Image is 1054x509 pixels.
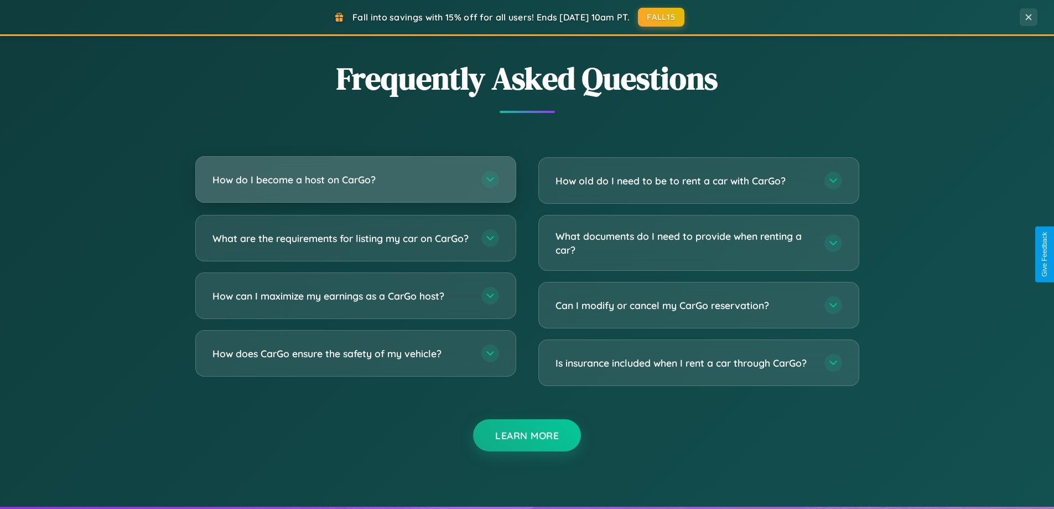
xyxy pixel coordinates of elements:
[352,12,630,23] span: Fall into savings with 15% off for all users! Ends [DATE] 10am PT.
[195,57,859,100] h2: Frequently Asked Questions
[555,356,813,370] h3: Is insurance included when I rent a car through CarGo?
[212,347,470,361] h3: How does CarGo ensure the safety of my vehicle?
[212,289,470,303] h3: How can I maximize my earnings as a CarGo host?
[212,232,470,245] h3: What are the requirements for listing my car on CarGo?
[638,8,684,27] button: FALL15
[1041,232,1048,277] div: Give Feedback
[212,173,470,187] h3: How do I become a host on CarGo?
[473,419,581,451] button: Learn More
[555,229,813,256] h3: What documents do I need to provide when renting a car?
[555,174,813,188] h3: How old do I need to be to rent a car with CarGo?
[555,299,813,312] h3: Can I modify or cancel my CarGo reservation?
